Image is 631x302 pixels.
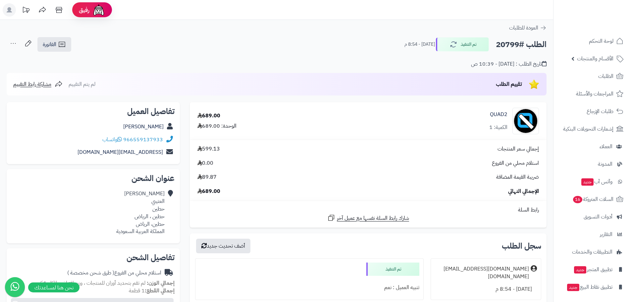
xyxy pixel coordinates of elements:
[78,148,163,156] a: [EMAIL_ADDRESS][DOMAIN_NAME]
[598,72,613,81] span: الطلبات
[13,80,63,88] a: مشاركة رابط التقييم
[573,196,582,203] span: 16
[496,80,522,88] span: تقييم الطلب
[197,188,220,195] span: 689.00
[197,122,237,130] div: الوحدة: 689.00
[192,206,544,214] div: رابط السلة
[67,269,161,277] div: استلام محلي من الفروع
[508,188,539,195] span: الإجمالي النهائي
[12,107,175,115] h2: تفاصيل العميل
[502,242,541,250] h3: سجل الطلب
[13,80,51,88] span: مشاركة رابط التقييم
[12,254,175,262] h2: تفاصيل الشحن
[92,3,105,17] img: ai-face.png
[586,17,625,31] img: logo-2.png
[600,230,612,239] span: التقارير
[492,159,539,167] span: استلام محلي من الفروع
[574,266,586,273] span: جديد
[145,287,175,295] strong: إجمالي القطع:
[327,214,409,222] a: شارك رابط السلة نفسها مع عميل آخر
[557,33,627,49] a: لوحة التحكم
[33,279,145,287] span: لم تقم بتحديد أوزان للمنتجات ، وزن افتراضي للكل 1 كجم
[436,37,489,51] button: تم التنفيذ
[557,103,627,119] a: طلبات الإرجاع
[557,174,627,190] a: وآتس آبجديد
[557,121,627,137] a: إشعارات التحويلات البنكية
[567,284,579,291] span: جديد
[557,139,627,154] a: العملاء
[102,136,122,144] a: واتساب
[43,40,56,48] span: الفاتورة
[18,3,34,18] a: تحديثات المنصة
[557,68,627,84] a: الطلبات
[79,6,89,14] span: رفيق
[471,60,547,68] div: تاريخ الطلب : [DATE] - 10:39 ص
[557,226,627,242] a: التقارير
[147,279,175,287] strong: إجمالي الوزن:
[12,174,175,182] h2: عنوان الشحن
[496,38,547,51] h2: الطلب #20799
[557,279,627,295] a: تطبيق نقاط البيعجديد
[513,108,539,134] img: no_image-90x90.png
[572,247,612,257] span: التطبيقات والخدمات
[129,287,175,295] small: 1 قطعة
[435,283,537,296] div: [DATE] - 8:54 م
[199,281,419,294] div: تنبيه العميل : نعم
[37,37,71,52] a: الفاتورة
[576,89,613,98] span: المراجعات والأسئلة
[69,80,95,88] span: لم يتم التقييم
[496,173,539,181] span: ضريبة القيمة المضافة
[123,123,164,131] a: [PERSON_NAME]
[557,191,627,207] a: السلات المتروكة16
[509,24,538,32] span: العودة للطلبات
[572,195,613,204] span: السلات المتروكة
[489,124,507,131] div: الكمية: 1
[197,112,220,120] div: 689.00
[197,173,217,181] span: 89.87
[600,142,612,151] span: العملاء
[581,178,594,186] span: جديد
[116,190,165,235] div: [PERSON_NAME] العتيبي حطين حطين ، الرياض حطين، الرياض المملكة العربية السعودية
[67,269,114,277] span: ( طرق شحن مخصصة )
[563,124,613,134] span: إشعارات التحويلات البنكية
[196,239,250,253] button: أضف تحديث جديد
[435,265,529,280] div: [DOMAIN_NAME][EMAIL_ADDRESS][DOMAIN_NAME]
[490,111,507,118] a: QUAD2
[573,265,612,274] span: تطبيق المتجر
[123,136,163,144] a: 966559137933
[598,159,612,169] span: المدونة
[587,107,613,116] span: طلبات الإرجاع
[584,212,612,221] span: أدوات التسويق
[197,145,220,153] span: 599.13
[566,282,612,292] span: تطبيق نقاط البيع
[498,145,539,153] span: إجمالي سعر المنتجات
[509,24,547,32] a: العودة للطلبات
[197,159,213,167] span: 0.00
[557,244,627,260] a: التطبيقات والخدمات
[589,36,613,46] span: لوحة التحكم
[557,209,627,225] a: أدوات التسويق
[557,156,627,172] a: المدونة
[337,214,409,222] span: شارك رابط السلة نفسها مع عميل آخر
[581,177,612,186] span: وآتس آب
[404,41,435,48] small: [DATE] - 8:54 م
[557,86,627,102] a: المراجعات والأسئلة
[366,263,419,276] div: تم التنفيذ
[577,54,613,63] span: الأقسام والمنتجات
[557,262,627,277] a: تطبيق المتجرجديد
